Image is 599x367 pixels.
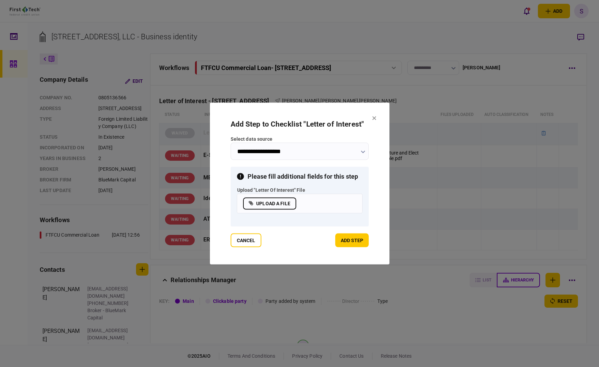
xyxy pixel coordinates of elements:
h2: Add Step to Checklist " Letter of Interest " [231,120,369,129]
input: select data source [231,143,369,160]
div: upload "Letter of Interest" file [237,187,305,194]
h3: Please fill additional fields for this step [237,173,363,180]
label: upload a file [243,198,296,210]
button: add step [335,234,369,247]
label: select data source [231,136,369,143]
button: Cancel [231,234,261,247]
